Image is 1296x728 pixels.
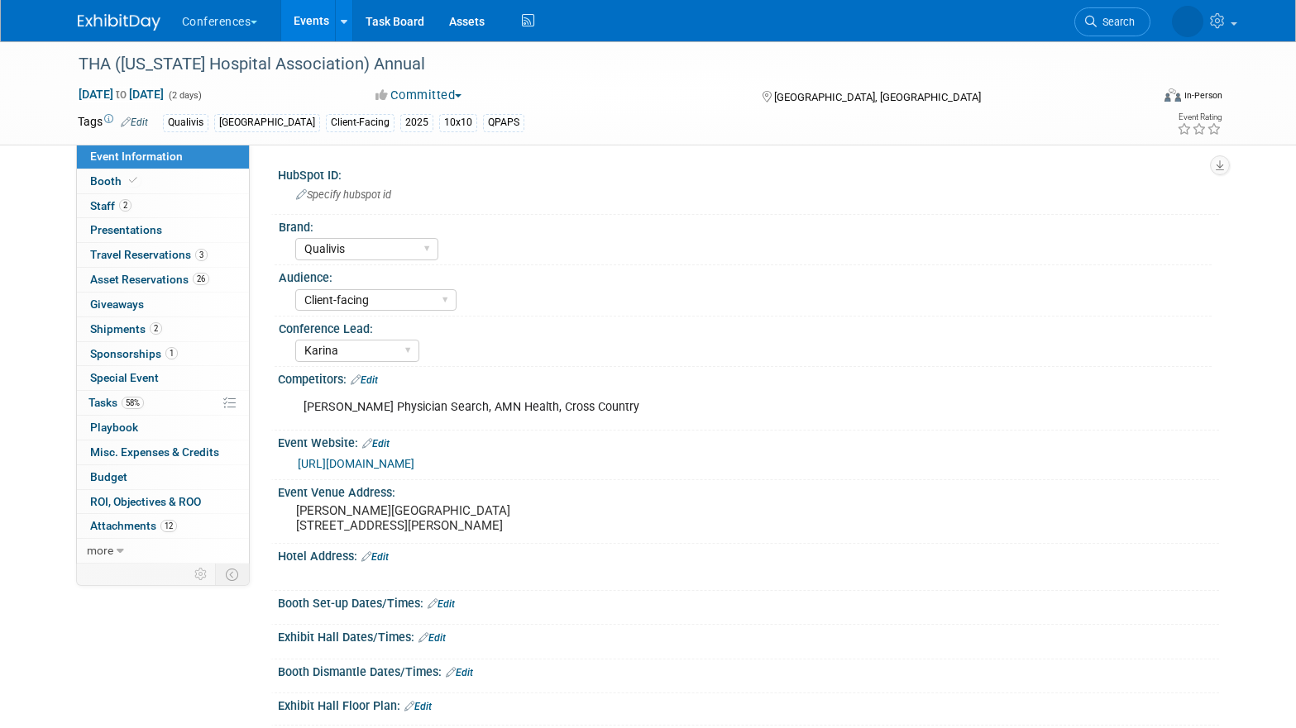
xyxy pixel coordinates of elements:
[483,114,524,131] div: QPAPS
[278,163,1219,183] div: HubSpot ID:
[278,693,1219,715] div: Exhibit Hall Floor Plan:
[361,551,389,563] a: Edit
[278,591,1219,612] div: Booth Set-up Dates/Times:
[278,480,1219,501] div: Event Venue Address:
[113,88,129,101] span: to
[77,490,249,514] a: ROI, Objectives & ROO
[77,342,249,366] a: Sponsorships1
[215,564,249,585] td: Toggle Event Tabs
[400,114,433,131] div: 2025
[73,50,1126,79] div: THA ([US_STATE] Hospital Association) Annual
[90,223,162,236] span: Presentations
[90,495,201,508] span: ROI, Objectives & ROO
[78,113,148,132] td: Tags
[160,520,177,532] span: 12
[279,316,1212,337] div: Conference Lead:
[90,421,138,434] span: Playbook
[77,145,249,169] a: Event Information
[278,659,1219,681] div: Booth Dismantle Dates/Times:
[77,539,249,563] a: more
[119,199,132,212] span: 2
[77,169,249,193] a: Booth
[1097,16,1135,28] span: Search
[298,457,414,470] a: [URL][DOMAIN_NAME]
[87,544,113,557] span: more
[77,465,249,489] a: Budget
[1074,7,1150,36] a: Search
[90,150,183,163] span: Event Information
[279,265,1212,286] div: Audience:
[279,215,1212,236] div: Brand:
[214,114,320,131] div: [GEOGRAPHIC_DATA]
[77,416,249,440] a: Playbook
[90,199,132,212] span: Staff
[88,396,144,409] span: Tasks
[292,391,1037,424] div: [PERSON_NAME] Physician Search, AMN Health, Cross Country
[326,114,395,131] div: Client-Facing
[278,544,1219,565] div: Hotel Address:
[351,374,378,386] a: Edit
[167,90,202,101] span: (2 days)
[296,188,391,201] span: Specify hubspot id
[90,470,127,483] span: Budget
[446,667,473,678] a: Edit
[193,273,209,285] span: 26
[296,503,652,533] pre: [PERSON_NAME][GEOGRAPHIC_DATA] [STREET_ADDRESS][PERSON_NAME]
[150,322,162,335] span: 2
[278,431,1219,452] div: Event Website:
[78,87,165,102] span: [DATE] [DATE]
[187,564,216,585] td: Personalize Event Tab Strip
[90,297,144,311] span: Giveaways
[77,194,249,218] a: Staff2
[77,366,249,390] a: Special Event
[165,347,178,359] span: 1
[77,218,249,242] a: Presentations
[78,14,160,31] img: ExhibitDay
[90,248,208,261] span: Travel Reservations
[77,268,249,292] a: Asset Reservations26
[77,514,249,538] a: Attachments12
[77,243,249,267] a: Travel Reservations3
[278,367,1219,388] div: Competitors:
[90,347,178,360] span: Sponsorships
[278,625,1219,646] div: Exhibit Hall Dates/Times:
[90,273,209,286] span: Asset Reservations
[121,117,148,128] a: Edit
[77,293,249,316] a: Giveaways
[195,249,208,261] span: 3
[77,440,249,464] a: Misc. Expenses & Credits
[1184,89,1222,102] div: In-Person
[122,397,144,409] span: 58%
[90,371,159,384] span: Special Event
[439,114,477,131] div: 10x10
[77,317,249,341] a: Shipments2
[90,445,219,459] span: Misc. Expenses & Credits
[1053,86,1223,111] div: Event Format
[370,87,468,104] button: Committed
[1172,6,1203,37] img: Karina German
[77,391,249,415] a: Tasks58%
[90,174,141,188] span: Booth
[362,438,390,450] a: Edit
[1164,88,1181,102] img: Format-Inperson.png
[404,701,432,712] a: Edit
[418,632,446,644] a: Edit
[90,519,177,532] span: Attachments
[163,114,208,131] div: Qualivis
[774,91,981,103] span: [GEOGRAPHIC_DATA], [GEOGRAPHIC_DATA]
[90,322,162,335] span: Shipments
[428,598,455,610] a: Edit
[129,176,137,185] i: Booth reservation complete
[1177,113,1222,121] div: Event Rating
